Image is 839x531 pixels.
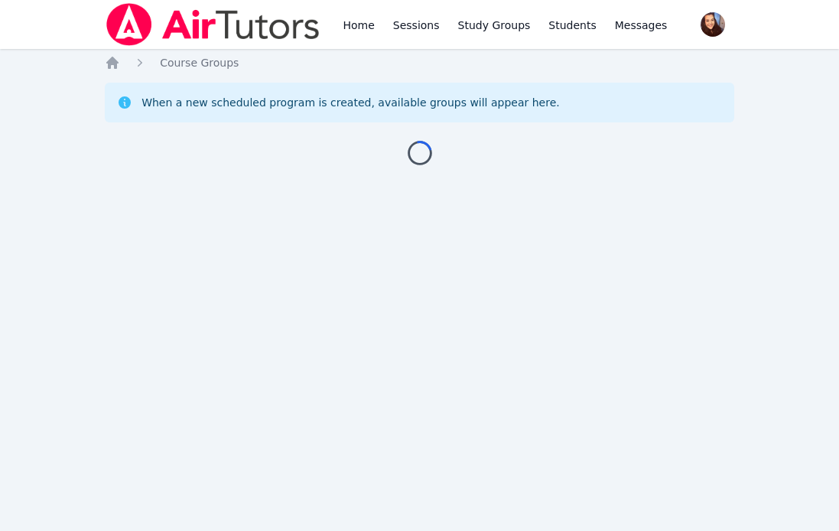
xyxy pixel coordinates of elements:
nav: Breadcrumb [105,55,734,70]
a: Course Groups [160,55,239,70]
div: When a new scheduled program is created, available groups will appear here. [141,95,560,110]
span: Course Groups [160,57,239,69]
span: Messages [615,18,668,33]
img: Air Tutors [105,3,321,46]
